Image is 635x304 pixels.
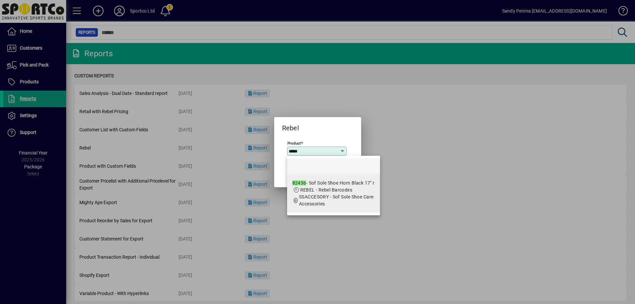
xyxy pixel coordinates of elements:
span: SSACCESORY - Sof Sole Shoe Care Accessories [299,194,374,206]
span: REBEL - Rebel Barcodes [300,187,353,193]
mat-label: Product [287,141,301,145]
div: - Sof Sole Shoe Horn Black 17" r [292,180,375,187]
mat-option: 82436 - Sof Sole Shoe Horn Black 17" r [287,174,380,213]
h2: Rebel [274,117,307,133]
em: 82436 [292,180,306,186]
